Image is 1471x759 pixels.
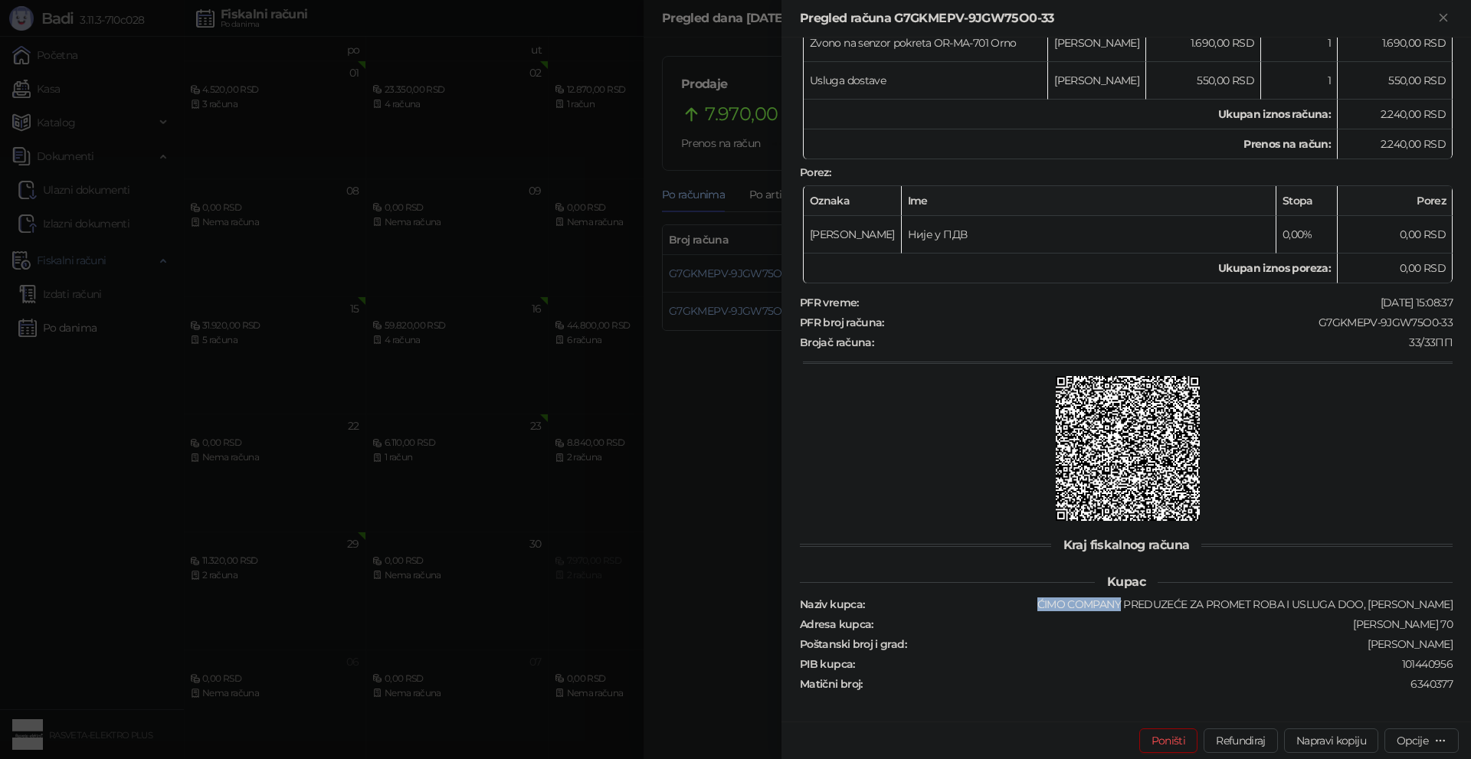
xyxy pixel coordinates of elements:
td: 550,00 RSD [1146,62,1261,100]
td: 1.690,00 RSD [1146,25,1261,62]
td: Zvono na senzor pokreta OR-MA-701 Orno [804,25,1048,62]
td: [PERSON_NAME] [804,216,902,254]
th: Oznaka [804,186,902,216]
td: [PERSON_NAME] [1048,25,1146,62]
th: Porez [1338,186,1453,216]
td: 0,00% [1276,216,1338,254]
strong: Ukupan iznos računa : [1218,107,1331,121]
div: 33/33ПП [875,335,1454,349]
button: Poništi [1139,728,1198,753]
strong: PFR broj računa : [800,316,884,329]
img: QR kod [1056,376,1201,521]
td: [PERSON_NAME] [1048,62,1146,100]
td: 2.240,00 RSD [1338,129,1453,159]
div: [DATE] 15:08:37 [860,296,1454,309]
td: 1 [1261,25,1338,62]
div: [PERSON_NAME] [908,637,1454,651]
td: 1 [1261,62,1338,100]
button: Opcije [1384,728,1459,753]
div: Opcije [1397,734,1428,748]
button: Napravi kopiju [1284,728,1378,753]
strong: Poštanski broj i grad : [800,637,906,651]
strong: PIB kupca : [800,657,855,671]
strong: Ukupan iznos poreza: [1218,261,1331,275]
div: [PERSON_NAME] 70 [875,617,1454,631]
div: ĆIMO COMPANY PREDUZEĆE ZA PROMET ROBA I USLUGA DOO, [PERSON_NAME] [866,597,1454,611]
strong: PFR vreme : [800,296,859,309]
td: 550,00 RSD [1338,62,1453,100]
td: 2.240,00 RSD [1338,100,1453,129]
div: Pregled računa G7GKMEPV-9JGW75O0-33 [800,9,1434,28]
strong: Adresa kupca : [800,617,873,631]
button: Zatvori [1434,9,1453,28]
td: Usluga dostave [804,62,1048,100]
th: Stopa [1276,186,1338,216]
strong: Matični broj : [800,677,863,691]
td: Није у ПДВ [902,216,1276,254]
strong: Prenos na račun : [1243,137,1331,151]
div: 101440956 [857,657,1454,671]
th: Ime [902,186,1276,216]
button: Refundiraj [1204,728,1278,753]
td: 0,00 RSD [1338,216,1453,254]
strong: Brojač računa : [800,335,873,349]
td: 1.690,00 RSD [1338,25,1453,62]
div: 6340377 [864,677,1454,691]
strong: Porez : [800,165,831,179]
span: Kupac [1095,574,1158,589]
strong: Naziv kupca : [800,597,864,611]
div: G7GKMEPV-9JGW75O0-33 [886,316,1454,329]
span: Napravi kopiju [1296,734,1366,748]
td: 0,00 RSD [1338,254,1453,283]
span: Kraj fiskalnog računa [1051,538,1202,552]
